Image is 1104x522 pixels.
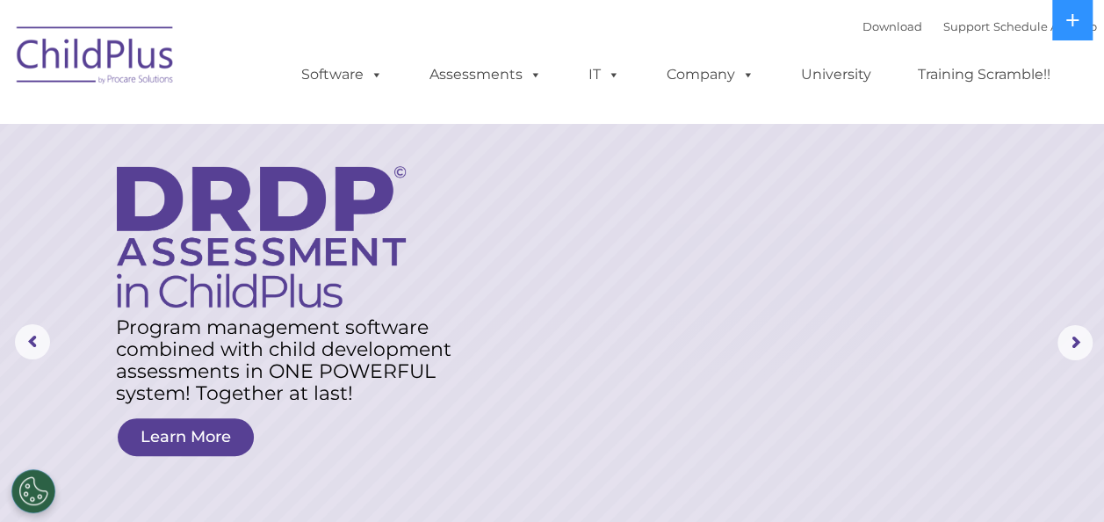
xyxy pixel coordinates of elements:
[943,19,990,33] a: Support
[783,57,889,92] a: University
[117,166,406,308] img: DRDP Assessment in ChildPlus
[900,57,1068,92] a: Training Scramble!!
[116,316,469,404] rs-layer: Program management software combined with child development assessments in ONE POWERFUL system! T...
[571,57,638,92] a: IT
[11,469,55,513] button: Cookies Settings
[862,19,1097,33] font: |
[993,19,1097,33] a: Schedule A Demo
[649,57,772,92] a: Company
[118,418,254,456] a: Learn More
[244,116,298,129] span: Last name
[244,188,319,201] span: Phone number
[862,19,922,33] a: Download
[284,57,400,92] a: Software
[412,57,559,92] a: Assessments
[8,14,184,102] img: ChildPlus by Procare Solutions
